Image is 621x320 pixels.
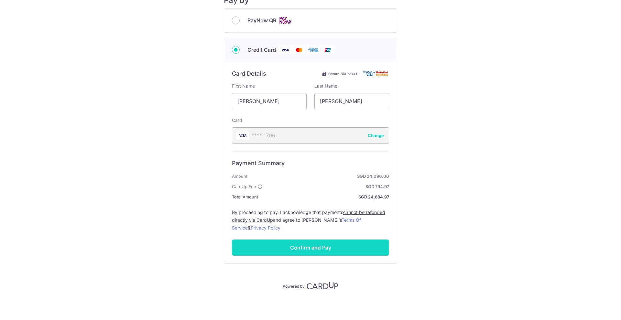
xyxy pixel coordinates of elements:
label: Last Name [314,83,337,89]
a: Privacy Policy [251,225,280,230]
img: Cards logo [279,16,292,25]
img: Visa [278,46,291,54]
div: Credit Card Visa Mastercard American Express Union Pay [232,46,389,54]
span: CardUp Fee [232,183,256,190]
h6: Payment Summary [232,159,389,167]
a: Terms Of Service [232,217,361,230]
span: Total Amount [232,193,258,201]
h6: Card Details [232,70,266,78]
label: First Name [232,83,255,89]
span: Secure 256-bit SSL [328,71,358,76]
input: Confirm and Pay [232,240,389,256]
div: PayNow QR Cards logo [232,16,389,25]
img: CardUp [307,282,338,290]
span: PayNow QR [247,16,276,24]
label: Card [232,117,242,123]
img: Card secure [363,71,389,76]
img: Union Pay [321,46,334,54]
label: By proceeding to pay, I acknowledge that payments and agree to [PERSON_NAME]’s & [232,208,389,232]
span: Credit Card [247,46,276,54]
img: Mastercard [293,46,306,54]
strong: SGD 24,090.00 [250,172,389,180]
u: cannot be refunded directly via CardUp [232,209,385,223]
img: American Express [307,46,320,54]
strong: SGD 24,884.97 [261,193,389,201]
span: Amount [232,172,247,180]
strong: SGD 794.97 [265,183,389,190]
p: Powered by [283,283,305,289]
button: Change [368,132,384,139]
